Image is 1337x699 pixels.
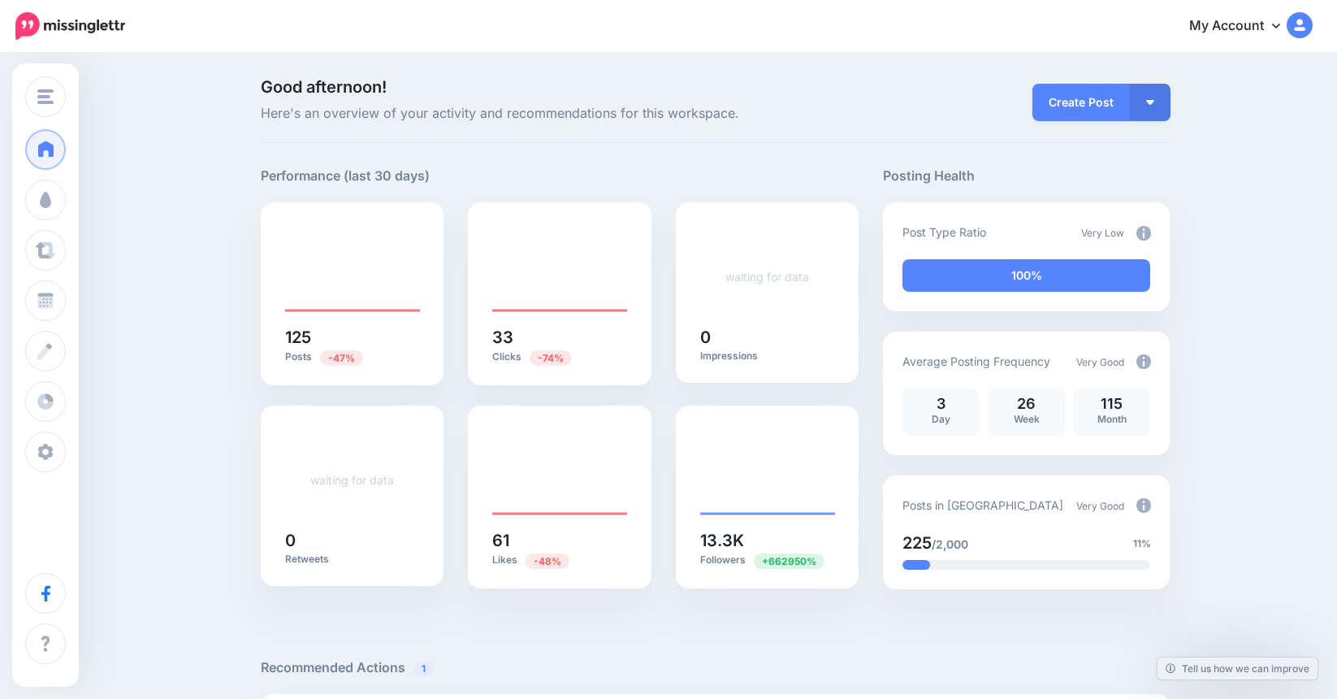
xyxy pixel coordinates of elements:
[320,350,363,366] span: Previous period: 234
[902,533,932,553] span: 225
[492,532,627,549] h5: 61
[1173,7,1313,46] a: My Account
[700,329,835,345] h5: 0
[285,553,420,566] p: Retweets
[310,473,394,487] a: waiting for data
[902,223,986,241] p: Post Type Ratio
[37,89,54,104] img: menu.png
[754,554,824,569] span: Previous period: 2
[1136,354,1151,369] img: info-circle-grey.png
[1076,356,1124,368] span: Very Good
[1081,227,1124,239] span: Very Low
[1097,413,1127,425] span: Month
[1136,226,1151,241] img: info-circle-grey.png
[902,560,930,570] div: 11% of your posts in the last 30 days have been from Drip Campaigns
[285,349,420,365] p: Posts
[883,166,1170,186] h5: Posting Health
[700,349,835,363] p: Impressions
[1032,84,1130,121] a: Create Post
[1014,413,1040,425] span: Week
[902,259,1150,292] div: 100% of your posts in the last 30 days have been from Drip Campaigns
[285,532,420,549] h5: 0
[932,537,968,551] span: /2,000
[700,553,835,568] p: Followers
[15,12,125,40] img: Missinglettr
[526,554,569,569] span: Previous period: 118
[413,661,434,676] span: 1
[492,349,627,365] p: Clicks
[261,77,387,97] span: Good afternoon!
[261,166,430,186] h5: Performance (last 30 days)
[261,658,1170,678] h5: Recommended Actions
[932,413,950,425] span: Day
[530,350,572,366] span: Previous period: 127
[996,397,1057,411] p: 26
[261,103,859,124] span: Here's an overview of your activity and recommendations for this workspace.
[1081,397,1142,411] p: 115
[902,496,1063,514] p: Posts in [GEOGRAPHIC_DATA]
[285,329,420,345] h5: 125
[725,270,809,284] a: waiting for data
[1136,498,1151,513] img: info-circle-grey.png
[911,397,971,411] p: 3
[1157,658,1318,679] a: Tell us how we can improve
[1133,536,1151,552] span: 11%
[1146,100,1154,105] img: arrow-down-white.png
[700,532,835,549] h5: 13.3K
[492,553,627,568] p: Likes
[1076,500,1124,512] span: Very Good
[492,329,627,345] h5: 33
[902,352,1050,371] p: Average Posting Frequency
